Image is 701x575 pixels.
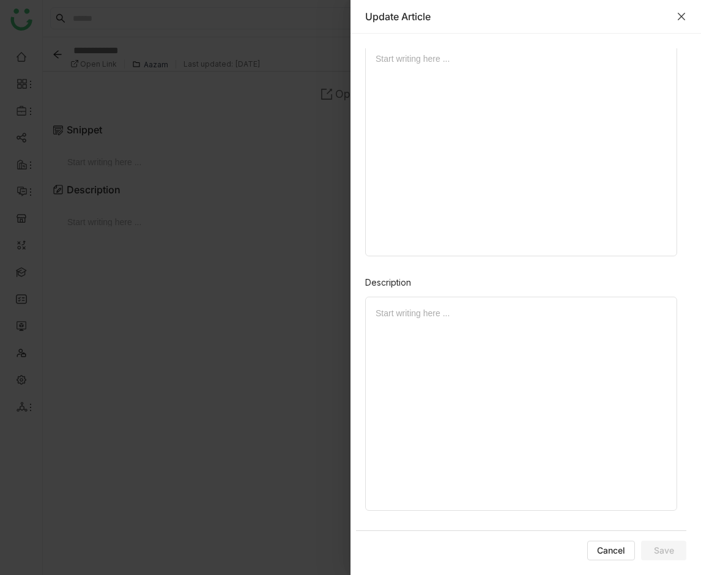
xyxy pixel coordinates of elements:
[677,12,686,21] button: Close
[597,544,625,557] span: Cancel
[365,10,670,23] div: Update Article
[376,297,667,320] span: Start writing here ...
[365,276,677,297] div: Description
[641,541,686,560] button: Save
[587,541,635,560] button: Cancel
